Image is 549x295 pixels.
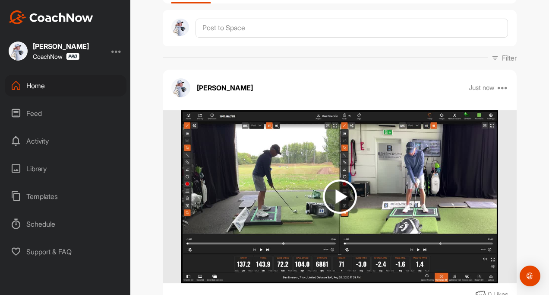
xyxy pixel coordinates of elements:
[66,53,79,60] img: CoachNow Pro
[9,42,28,61] img: square_687b26beff6f1ed37a99449b0911618e.jpg
[5,75,126,96] div: Home
[33,43,89,50] div: [PERSON_NAME]
[469,83,495,92] p: Just now
[171,78,190,97] img: avatar
[5,158,126,180] div: Library
[323,180,357,214] img: play
[5,130,126,152] div: Activity
[33,53,79,60] div: CoachNow
[5,186,126,207] div: Templates
[502,53,517,63] p: Filter
[5,103,126,124] div: Feed
[9,10,93,24] img: CoachNow
[5,213,126,235] div: Schedule
[197,83,253,93] p: [PERSON_NAME]
[520,266,540,286] div: Open Intercom Messenger
[171,19,189,36] img: avatar
[181,110,498,283] img: media
[5,241,126,263] div: Support & FAQ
